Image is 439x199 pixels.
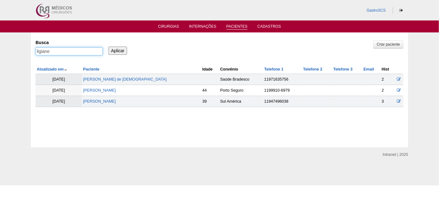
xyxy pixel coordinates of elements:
[264,67,283,71] a: Telefone 1
[373,40,403,48] a: Criar paciente
[381,74,394,85] td: 2
[399,9,403,12] i: Sair
[263,74,302,85] td: 11971635756
[36,96,82,107] td: [DATE]
[381,65,394,74] th: Hist
[108,47,127,55] input: Aplicar
[189,24,216,31] a: Internações
[367,8,386,13] a: GastroSCS
[37,67,68,71] a: Atualizado em
[226,24,247,30] a: Pacientes
[83,77,166,82] a: [PERSON_NAME] de [DEMOGRAPHIC_DATA]
[219,85,263,96] td: Porto Seguro
[36,39,103,46] label: Busca
[333,67,353,71] a: Telefone 3
[381,96,394,107] td: 3
[263,96,302,107] td: 11947496038
[83,67,99,71] a: Paciente
[201,85,219,96] td: 44
[36,85,82,96] td: [DATE]
[219,74,263,85] td: Saúde Bradesco
[201,65,219,74] th: Idade
[364,67,374,71] a: Email
[303,67,322,71] a: Telefone 2
[219,65,263,74] th: Convênio
[219,96,263,107] td: Sul América
[383,151,408,158] div: Intranet | 2025
[258,24,281,31] a: Cadastros
[158,24,179,31] a: Cirurgias
[64,68,68,72] img: ordem crescente
[201,96,219,107] td: 39
[83,88,116,93] a: [PERSON_NAME]
[36,74,82,85] td: [DATE]
[381,85,394,96] td: 2
[36,47,103,55] input: Digite os termos que você deseja procurar.
[263,85,302,96] td: 1199910-6979
[83,99,116,104] a: [PERSON_NAME]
